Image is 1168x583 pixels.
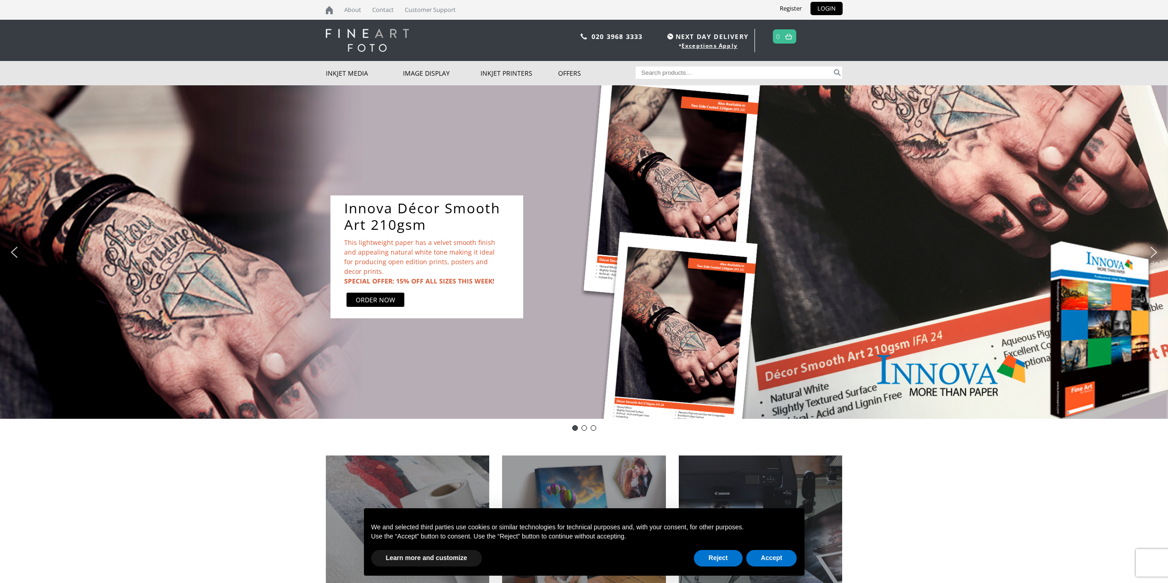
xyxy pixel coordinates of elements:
div: Choose slide to display. [570,423,598,433]
a: Register [773,2,809,15]
a: Inkjet Media [326,61,403,85]
a: 0 [776,30,780,43]
div: ORDER NOW [356,295,395,305]
button: Search [832,67,843,79]
p: We and selected third parties use cookies or similar technologies for technical purposes and, wit... [371,523,797,532]
b: SPECIAL OFFER: 15% OFF ALL SIZES THIS WEEK! [344,277,494,285]
div: pinch book [591,425,596,431]
img: time.svg [667,33,673,39]
div: Innova-general [581,425,587,431]
a: 020 3968 3333 [592,32,643,41]
a: Image Display [403,61,481,85]
button: Accept [746,550,797,566]
div: Innova Décor Smooth Art 210gsmThis lightweight paper has a velvet smooth finish and appealing nat... [330,195,523,318]
h2: INKJET MEDIA [326,518,490,528]
img: basket.svg [785,33,792,39]
p: Use the “Accept” button to consent. Use the “Reject” button to continue without accepting. [371,532,797,541]
a: Offers [558,61,636,85]
div: Innova Decor Art IFA 24 [572,425,578,431]
button: Reject [694,550,743,566]
a: LOGIN [810,2,843,15]
span: NEXT DAY DELIVERY [665,31,749,42]
button: Learn more and customize [371,550,482,566]
a: Innova Décor Smooth Art 210gsm [344,200,519,233]
p: This lightweight paper has a velvet smooth finish and appealing natural white tone making it idea... [344,238,496,276]
img: previous arrow [7,245,22,260]
a: Inkjet Printers [481,61,558,85]
img: logo-white.svg [326,29,409,52]
img: next arrow [1146,245,1161,260]
a: Exceptions Apply [682,42,738,50]
img: phone.svg [581,33,587,39]
input: Search products… [636,67,832,79]
a: ORDER NOW [346,293,404,307]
